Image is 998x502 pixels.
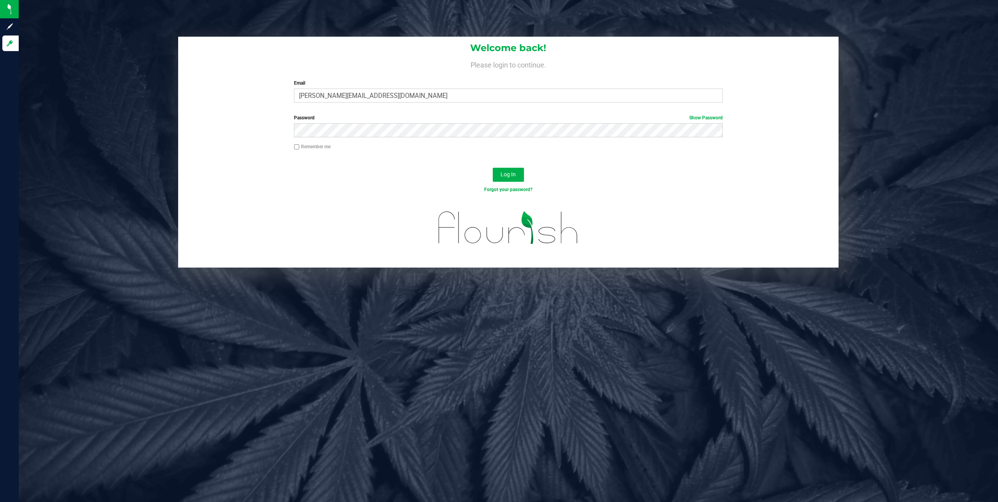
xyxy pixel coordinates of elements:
[178,43,839,53] h1: Welcome back!
[294,143,331,150] label: Remember me
[294,144,299,150] input: Remember me
[501,171,516,177] span: Log In
[294,80,723,87] label: Email
[689,115,723,121] a: Show Password
[6,23,14,30] inline-svg: Sign up
[426,201,591,254] img: flourish_logo.svg
[484,187,533,192] a: Forgot your password?
[294,115,315,121] span: Password
[6,39,14,47] inline-svg: Log in
[493,168,524,182] button: Log In
[178,59,839,69] h4: Please login to continue.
